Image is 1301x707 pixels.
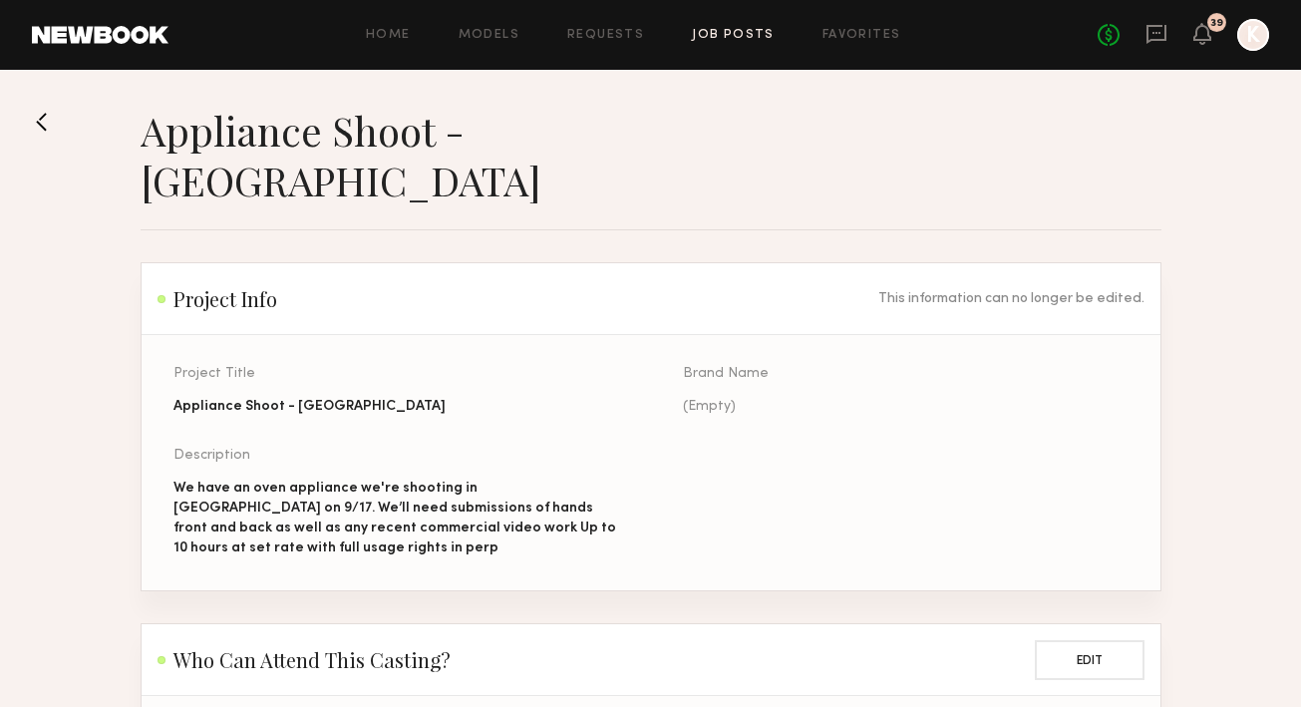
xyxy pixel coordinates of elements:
a: Home [366,29,411,42]
div: (Empty) [683,397,1129,417]
a: Models [459,29,519,42]
div: Project Title [173,367,619,381]
a: Requests [567,29,644,42]
a: Job Posts [692,29,775,42]
div: We have an oven appliance we're shooting in [GEOGRAPHIC_DATA] on 9/17. We’ll need submissions of ... [173,479,619,558]
div: Description [173,449,619,463]
div: This information can no longer be edited. [878,292,1144,306]
h1: Appliance Shoot - [GEOGRAPHIC_DATA] [141,106,651,205]
a: K [1237,19,1269,51]
div: Brand Name [683,367,1129,381]
button: Edit [1035,640,1144,680]
h2: Project Info [158,287,277,311]
div: Appliance Shoot - [GEOGRAPHIC_DATA] [173,397,619,417]
a: Favorites [822,29,901,42]
div: 39 [1210,18,1223,29]
h2: Who Can Attend This Casting? [158,648,451,672]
